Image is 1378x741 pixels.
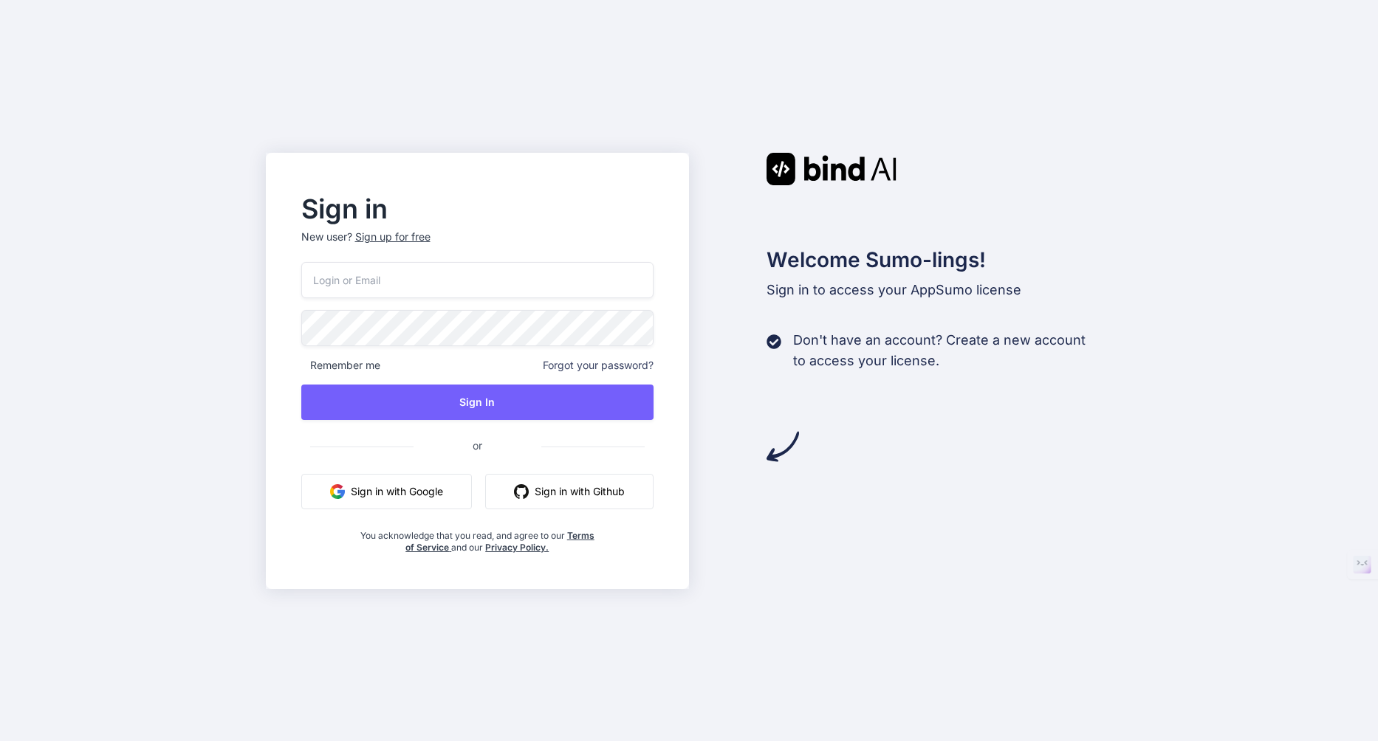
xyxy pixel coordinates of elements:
[360,521,594,554] div: You acknowledge that you read, and agree to our and our
[793,330,1086,371] p: Don't have an account? Create a new account to access your license.
[301,262,654,298] input: Login or Email
[767,153,897,185] img: Bind AI logo
[355,230,431,244] div: Sign up for free
[485,474,654,509] button: Sign in with Github
[514,484,529,499] img: github
[767,244,1113,275] h2: Welcome Sumo-lings!
[405,530,594,553] a: Terms of Service
[301,385,654,420] button: Sign In
[301,358,380,373] span: Remember me
[301,230,654,262] p: New user?
[330,484,345,499] img: google
[301,197,654,221] h2: Sign in
[485,542,549,553] a: Privacy Policy.
[767,280,1113,300] p: Sign in to access your AppSumo license
[767,430,799,463] img: arrow
[301,474,472,509] button: Sign in with Google
[414,427,541,463] span: or
[543,358,654,373] span: Forgot your password?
